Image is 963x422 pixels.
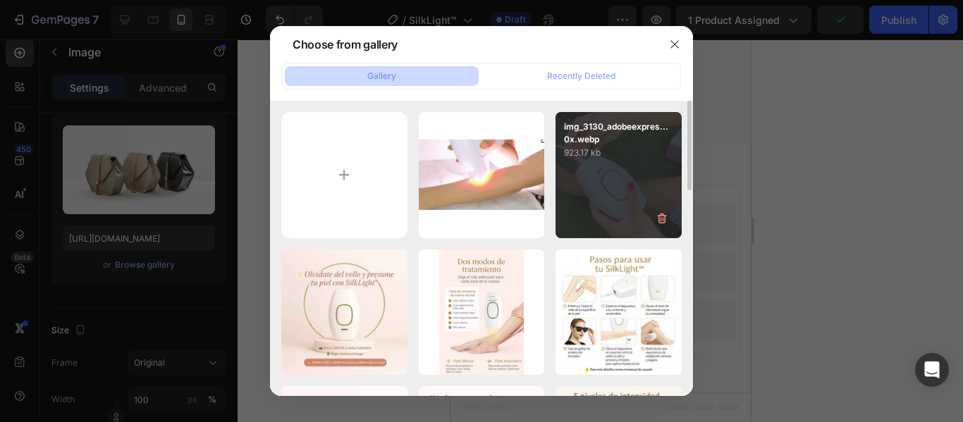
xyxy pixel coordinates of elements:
img: image [419,139,545,210]
div: Open Intercom Messenger [915,353,949,387]
button: Recently Deleted [484,66,678,86]
div: Generate layout [114,218,188,232]
p: img_3130_adobeexpres...0x.webp [564,120,673,146]
div: Gallery [367,70,396,82]
div: Add blank section [107,266,193,280]
button: Gallery [285,66,479,86]
div: Choose from gallery [293,36,398,53]
span: from URL or image [111,235,187,248]
img: image [439,249,523,376]
div: Choose templates [108,170,193,185]
img: image [556,249,682,376]
div: Recently Deleted [547,70,615,82]
span: inspired by CRO experts [101,187,197,200]
span: then drag & drop elements [97,283,202,296]
img: image [281,249,407,376]
p: 923.17 kb [564,146,673,160]
span: Add section [12,138,79,153]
